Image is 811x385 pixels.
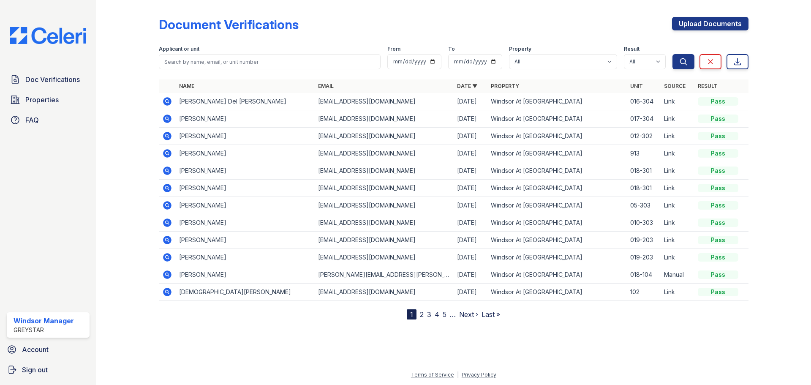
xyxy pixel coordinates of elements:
[454,197,487,214] td: [DATE]
[443,310,446,319] a: 5
[315,145,454,162] td: [EMAIL_ADDRESS][DOMAIN_NAME]
[487,197,626,214] td: Windsor At [GEOGRAPHIC_DATA]
[487,232,626,249] td: Windsor At [GEOGRAPHIC_DATA]
[627,214,661,232] td: 010-303
[627,197,661,214] td: 05-303
[698,270,738,279] div: Pass
[25,74,80,85] span: Doc Verifications
[624,46,640,52] label: Result
[672,17,748,30] a: Upload Documents
[176,128,315,145] td: [PERSON_NAME]
[315,232,454,249] td: [EMAIL_ADDRESS][DOMAIN_NAME]
[661,145,694,162] td: Link
[454,266,487,284] td: [DATE]
[315,93,454,110] td: [EMAIL_ADDRESS][DOMAIN_NAME]
[22,365,48,375] span: Sign out
[454,145,487,162] td: [DATE]
[698,288,738,296] div: Pass
[661,162,694,180] td: Link
[487,284,626,301] td: Windsor At [GEOGRAPHIC_DATA]
[661,180,694,197] td: Link
[315,110,454,128] td: [EMAIL_ADDRESS][DOMAIN_NAME]
[487,266,626,284] td: Windsor At [GEOGRAPHIC_DATA]
[487,249,626,266] td: Windsor At [GEOGRAPHIC_DATA]
[462,371,496,378] a: Privacy Policy
[315,197,454,214] td: [EMAIL_ADDRESS][DOMAIN_NAME]
[176,214,315,232] td: [PERSON_NAME]
[661,266,694,284] td: Manual
[454,249,487,266] td: [DATE]
[661,197,694,214] td: Link
[698,184,738,192] div: Pass
[14,316,74,326] div: Windsor Manager
[627,249,661,266] td: 019-203
[315,180,454,197] td: [EMAIL_ADDRESS][DOMAIN_NAME]
[698,97,738,106] div: Pass
[179,83,194,89] a: Name
[627,284,661,301] td: 102
[661,232,694,249] td: Link
[454,110,487,128] td: [DATE]
[387,46,400,52] label: From
[459,310,478,319] a: Next ›
[411,371,454,378] a: Terms of Service
[318,83,334,89] a: Email
[454,93,487,110] td: [DATE]
[159,54,381,69] input: Search by name, email, or unit number
[427,310,431,319] a: 3
[661,249,694,266] td: Link
[457,83,477,89] a: Date ▼
[3,341,93,358] a: Account
[454,214,487,232] td: [DATE]
[3,361,93,378] a: Sign out
[176,110,315,128] td: [PERSON_NAME]
[176,266,315,284] td: [PERSON_NAME]
[661,93,694,110] td: Link
[627,266,661,284] td: 018-104
[661,128,694,145] td: Link
[407,309,416,319] div: 1
[454,232,487,249] td: [DATE]
[315,249,454,266] td: [EMAIL_ADDRESS][DOMAIN_NAME]
[509,46,531,52] label: Property
[176,284,315,301] td: [DEMOGRAPHIC_DATA][PERSON_NAME]
[176,249,315,266] td: [PERSON_NAME]
[698,201,738,210] div: Pass
[661,214,694,232] td: Link
[454,162,487,180] td: [DATE]
[627,110,661,128] td: 017-304
[448,46,455,52] label: To
[491,83,519,89] a: Property
[630,83,643,89] a: Unit
[627,93,661,110] td: 016-304
[487,93,626,110] td: Windsor At [GEOGRAPHIC_DATA]
[159,17,299,32] div: Document Verifications
[420,310,424,319] a: 2
[457,371,459,378] div: |
[450,309,456,319] span: …
[661,284,694,301] td: Link
[487,110,626,128] td: Windsor At [GEOGRAPHIC_DATA]
[487,162,626,180] td: Windsor At [GEOGRAPHIC_DATA]
[487,180,626,197] td: Windsor At [GEOGRAPHIC_DATA]
[176,93,315,110] td: [PERSON_NAME] Del [PERSON_NAME]
[176,197,315,214] td: [PERSON_NAME]
[698,253,738,262] div: Pass
[14,326,74,334] div: Greystar
[698,149,738,158] div: Pass
[315,266,454,284] td: [PERSON_NAME][EMAIL_ADDRESS][PERSON_NAME][DOMAIN_NAME]
[176,232,315,249] td: [PERSON_NAME]
[627,128,661,145] td: 012-302
[159,46,199,52] label: Applicant or unit
[315,162,454,180] td: [EMAIL_ADDRESS][DOMAIN_NAME]
[315,284,454,301] td: [EMAIL_ADDRESS][DOMAIN_NAME]
[487,128,626,145] td: Windsor At [GEOGRAPHIC_DATA]
[454,180,487,197] td: [DATE]
[25,95,59,105] span: Properties
[7,112,90,128] a: FAQ
[661,110,694,128] td: Link
[698,218,738,227] div: Pass
[698,236,738,244] div: Pass
[698,167,738,175] div: Pass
